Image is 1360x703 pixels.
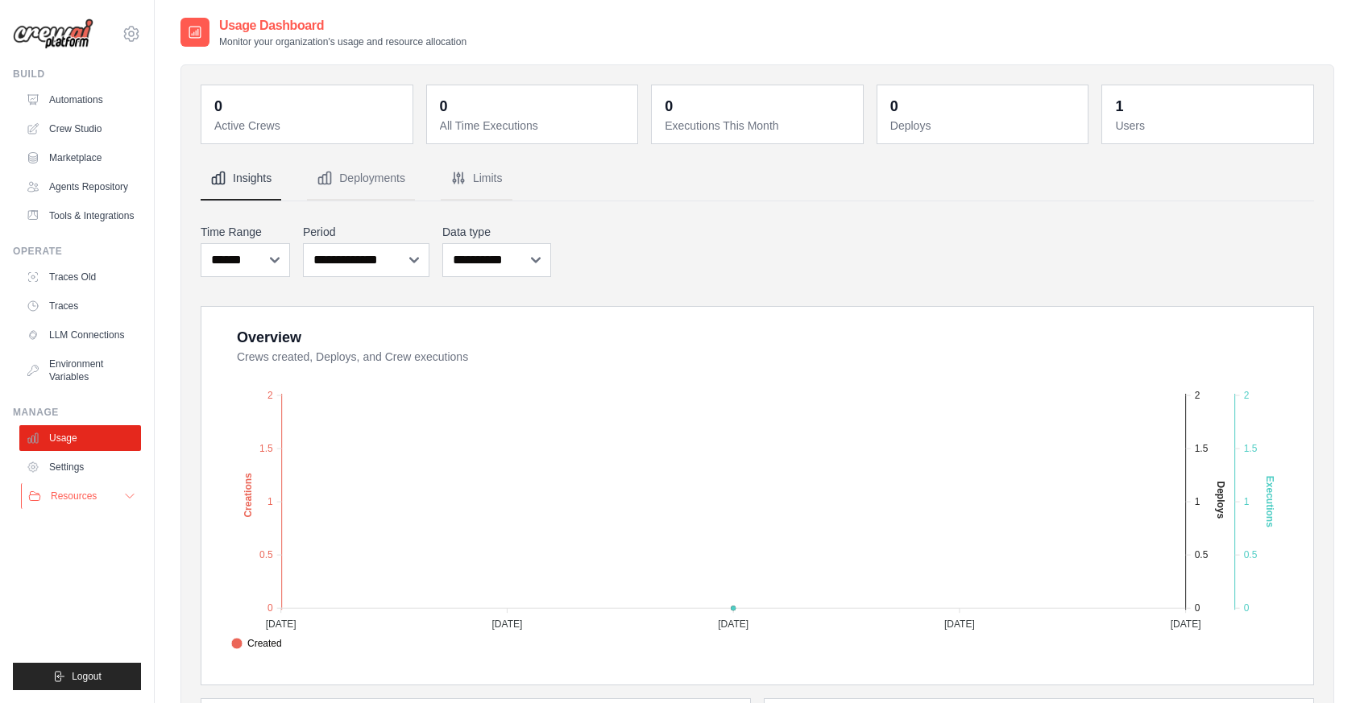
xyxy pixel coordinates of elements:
[890,118,1079,134] dt: Deploys
[19,454,141,480] a: Settings
[307,157,415,201] button: Deployments
[19,351,141,390] a: Environment Variables
[201,157,281,201] button: Insights
[51,490,97,502] span: Resources
[19,293,141,319] a: Traces
[890,95,898,118] div: 0
[19,322,141,348] a: LLM Connections
[237,326,301,349] div: Overview
[492,618,523,630] tspan: [DATE]
[665,118,853,134] dt: Executions This Month
[19,425,141,451] a: Usage
[19,174,141,200] a: Agents Repository
[1244,549,1258,560] tspan: 0.5
[266,618,296,630] tspan: [DATE]
[259,443,273,454] tspan: 1.5
[267,602,273,614] tspan: 0
[442,224,551,240] label: Data type
[1171,618,1201,630] tspan: [DATE]
[19,203,141,229] a: Tools & Integrations
[665,95,673,118] div: 0
[19,87,141,113] a: Automations
[1195,443,1209,454] tspan: 1.5
[19,116,141,142] a: Crew Studio
[19,145,141,171] a: Marketplace
[13,406,141,419] div: Manage
[1244,443,1258,454] tspan: 1.5
[1115,118,1304,134] dt: Users
[267,496,273,507] tspan: 1
[21,483,143,509] button: Resources
[201,224,290,240] label: Time Range
[214,95,222,118] div: 0
[718,618,748,630] tspan: [DATE]
[72,670,102,683] span: Logout
[13,245,141,258] div: Operate
[237,349,1294,365] dt: Crews created, Deploys, and Crew executions
[1195,390,1200,401] tspan: 2
[441,157,512,201] button: Limits
[944,618,975,630] tspan: [DATE]
[1195,549,1209,560] tspan: 0.5
[1195,602,1200,614] tspan: 0
[219,35,466,48] p: Monitor your organization's usage and resource allocation
[13,68,141,81] div: Build
[231,636,282,651] span: Created
[19,264,141,290] a: Traces Old
[214,118,403,134] dt: Active Crews
[1215,481,1226,519] text: Deploys
[259,549,273,560] tspan: 0.5
[440,95,448,118] div: 0
[1195,496,1200,507] tspan: 1
[13,663,141,690] button: Logout
[1244,390,1250,401] tspan: 2
[1244,496,1250,507] tspan: 1
[440,118,628,134] dt: All Time Executions
[1264,476,1275,527] text: Executions
[1115,95,1123,118] div: 1
[267,390,273,401] tspan: 2
[303,224,429,240] label: Period
[243,473,254,518] text: Creations
[1244,602,1250,614] tspan: 0
[13,19,93,49] img: Logo
[201,157,1314,201] nav: Tabs
[219,16,466,35] h2: Usage Dashboard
